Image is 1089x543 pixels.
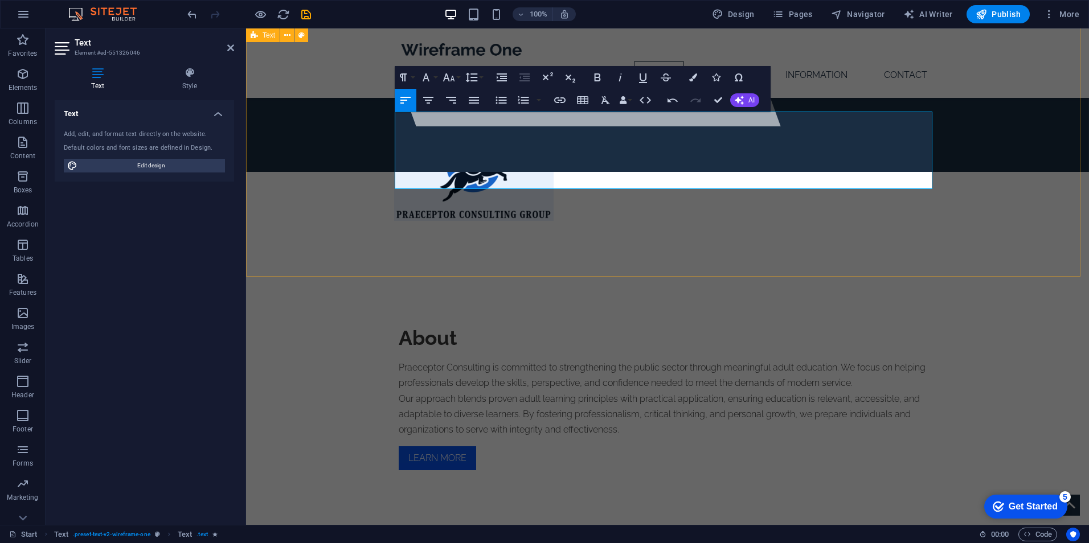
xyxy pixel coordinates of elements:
[1018,528,1057,541] button: Code
[712,9,755,20] span: Design
[440,66,462,89] button: Font Size
[655,66,677,89] button: Strikethrough
[253,7,267,21] button: Click here to leave preview mode and continue editing
[34,13,83,23] div: Get Started
[768,5,817,23] button: Pages
[64,159,225,172] button: Edit design
[212,531,218,537] i: Element contains an animation
[728,66,750,89] button: Special Characters
[54,528,218,541] nav: breadcrumb
[903,9,953,20] span: AI Writer
[75,38,234,48] h2: Text
[417,89,439,112] button: Align Center
[999,530,1001,538] span: :
[11,322,35,331] p: Images
[55,67,145,91] h4: Text
[440,89,462,112] button: Align Right
[299,7,313,21] button: save
[1024,528,1052,541] span: Code
[185,7,199,21] button: undo
[707,5,759,23] div: Design (Ctrl+Alt+Y)
[11,390,34,400] p: Header
[595,89,616,112] button: Clear Formatting
[263,32,275,39] span: Text
[976,9,1021,20] span: Publish
[7,493,38,502] p: Marketing
[632,66,654,89] button: Underline (Ctrl+U)
[979,528,1009,541] h6: Session time
[490,89,512,112] button: Unordered List
[73,528,150,541] span: . preset-text-v2-wireframe-one
[10,151,35,161] p: Content
[513,7,553,21] button: 100%
[463,66,485,89] button: Line Height
[300,8,313,21] i: Save (Ctrl+S)
[13,459,33,468] p: Forms
[514,66,535,89] button: Decrease Indent
[1066,528,1080,541] button: Usercentrics
[730,93,759,107] button: AI
[707,5,759,23] button: Design
[634,89,656,112] button: HTML
[417,66,439,89] button: Font Family
[153,331,690,362] p: Praeceptor Consulting is committed to strengthening the public sector through meaningful adult ed...
[8,49,37,58] p: Favorites
[685,89,706,112] button: Redo (Ctrl+Shift+Z)
[587,66,608,89] button: Bold (Ctrl+B)
[55,100,234,121] h4: Text
[9,6,92,30] div: Get Started 5 items remaining, 0% complete
[64,143,225,153] div: Default colors and font sizes are defined in Design.
[463,89,485,112] button: Align Justify
[513,89,534,112] button: Ordered List
[609,66,631,89] button: Italic (Ctrl+I)
[13,425,33,434] p: Footer
[13,254,33,263] p: Tables
[84,2,96,14] div: 5
[7,220,39,229] p: Accordion
[617,89,633,112] button: Data Bindings
[662,89,683,112] button: Undo (Ctrl+Z)
[559,9,570,19] i: On resize automatically adjust zoom level to fit chosen device.
[559,66,581,89] button: Subscript
[395,66,416,89] button: Paragraph Format
[826,5,890,23] button: Navigator
[1039,5,1084,23] button: More
[530,7,548,21] h6: 100%
[65,7,151,21] img: Editor Logo
[186,8,199,21] i: Undo: Change image (Ctrl+Z)
[153,363,690,409] p: Our approach blends proven adult learning principles with practical application, ensuring educati...
[9,288,36,297] p: Features
[831,9,885,20] span: Navigator
[572,89,593,112] button: Insert Table
[14,186,32,195] p: Boxes
[705,66,727,89] button: Icons
[899,5,957,23] button: AI Writer
[64,130,225,139] div: Add, edit, and format text directly on the website.
[276,7,290,21] button: reload
[491,66,513,89] button: Increase Indent
[155,531,160,537] i: This element is a customizable preset
[707,89,729,112] button: Confirm (Ctrl+⏎)
[967,5,1030,23] button: Publish
[9,117,37,126] p: Columns
[9,83,38,92] p: Elements
[14,356,32,365] p: Slider
[196,528,207,541] span: . text
[537,66,558,89] button: Superscript
[991,528,1009,541] span: 00 00
[772,9,812,20] span: Pages
[178,528,192,541] span: Click to select. Double-click to edit
[395,89,416,112] button: Align Left
[748,97,755,104] span: AI
[534,89,543,112] button: Ordered List
[75,48,211,58] h3: Element #ed-551326046
[54,528,68,541] span: Click to select. Double-click to edit
[145,67,234,91] h4: Style
[81,159,222,172] span: Edit design
[549,89,571,112] button: Insert Link
[1043,9,1079,20] span: More
[9,528,38,541] a: Click to cancel selection. Double-click to open Pages
[682,66,704,89] button: Colors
